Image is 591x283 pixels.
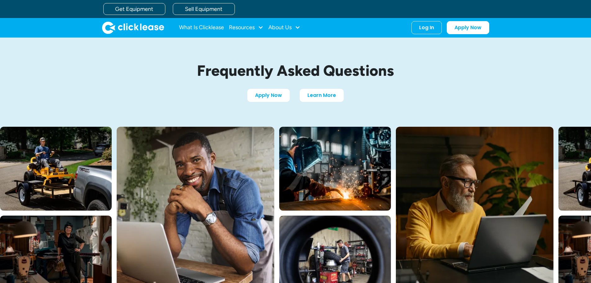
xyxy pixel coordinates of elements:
a: Learn More [300,89,344,102]
a: Apply Now [447,21,489,34]
h1: Frequently Asked Questions [150,62,441,79]
a: Sell Equipment [173,3,235,15]
a: What Is Clicklease [179,21,224,34]
a: Get Equipment [103,3,165,15]
div: Log In [419,25,434,31]
img: A welder in a large mask working on a large pipe [279,127,391,211]
a: Apply Now [247,89,290,102]
img: Clicklease logo [102,21,164,34]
